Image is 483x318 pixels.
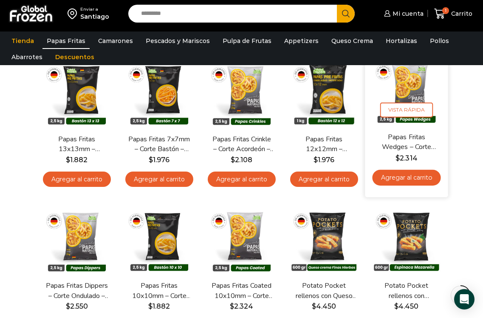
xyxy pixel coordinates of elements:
[314,156,318,164] span: $
[375,281,438,301] a: Potato Pocket rellenos con Espinaca y Queso Mozzarella – Caja 8.4 kg
[293,135,356,154] a: Papas Fritas 12x12mm – Formato 1 kg – Caja 10 kg
[149,156,169,164] bdi: 1.976
[314,156,334,164] bdi: 1.976
[442,7,449,14] span: 1
[141,33,214,49] a: Pescados y Mariscos
[454,289,475,309] div: Open Intercom Messenger
[94,33,137,49] a: Camarones
[80,12,109,21] div: Santiago
[128,135,191,154] a: Papas Fritas 7x7mm – Corte Bastón – Caja 10 kg
[210,135,273,154] a: Papas Fritas Crinkle – Corte Acordeón – Caja 10 kg
[372,169,441,185] a: Agregar al carrito: “Papas Fritas Wedges – Corte Gajo - Caja 10 kg”
[394,302,418,310] bdi: 4.450
[382,5,424,22] a: Mi cuenta
[148,302,153,310] span: $
[51,49,99,65] a: Descuentos
[327,33,377,49] a: Queso Crema
[293,281,356,301] a: Potato Pocket rellenos con Queso Crema y Finas Hierbas – Caja 8.4 kg
[395,154,417,162] bdi: 2.314
[395,154,400,162] span: $
[231,156,235,164] span: $
[210,281,273,301] a: Papas Fritas Coated 10x10mm – Corte Bastón – Caja 10 kg
[230,302,234,310] span: $
[280,33,323,49] a: Appetizers
[66,156,70,164] span: $
[375,132,438,152] a: Papas Fritas Wedges – Corte Gajo – Caja 10 kg
[128,281,191,301] a: Papas Fritas 10x10mm – Corte Bastón – Caja 10 kg
[149,156,153,164] span: $
[394,302,398,310] span: $
[312,302,336,310] bdi: 4.450
[148,302,170,310] bdi: 1.882
[66,302,70,310] span: $
[45,281,108,301] a: Papas Fritas Dippers – Corte Ondulado – Caja 10 kg
[42,33,90,49] a: Papas Fritas
[230,302,253,310] bdi: 2.324
[7,33,38,49] a: Tienda
[231,156,252,164] bdi: 2.108
[66,156,88,164] bdi: 1.882
[218,33,276,49] a: Pulpa de Frutas
[432,4,475,24] a: 1 Carrito
[381,33,421,49] a: Hortalizas
[290,172,358,187] a: Agregar al carrito: “Papas Fritas 12x12mm - Formato 1 kg - Caja 10 kg”
[380,102,432,117] span: Vista Rápida
[125,172,193,187] a: Agregar al carrito: “Papas Fritas 7x7mm - Corte Bastón - Caja 10 kg”
[449,9,472,18] span: Carrito
[208,172,276,187] a: Agregar al carrito: “Papas Fritas Crinkle - Corte Acordeón - Caja 10 kg”
[337,5,355,23] button: Search button
[45,135,108,154] a: Papas Fritas 13x13mm – Formato 2,5 kg – Caja 10 kg
[66,302,88,310] bdi: 2.550
[43,172,111,187] a: Agregar al carrito: “Papas Fritas 13x13mm - Formato 2,5 kg - Caja 10 kg”
[7,49,47,65] a: Abarrotes
[426,33,453,49] a: Pollos
[312,302,316,310] span: $
[68,6,80,21] img: address-field-icon.svg
[390,9,424,18] span: Mi cuenta
[80,6,109,12] div: Enviar a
